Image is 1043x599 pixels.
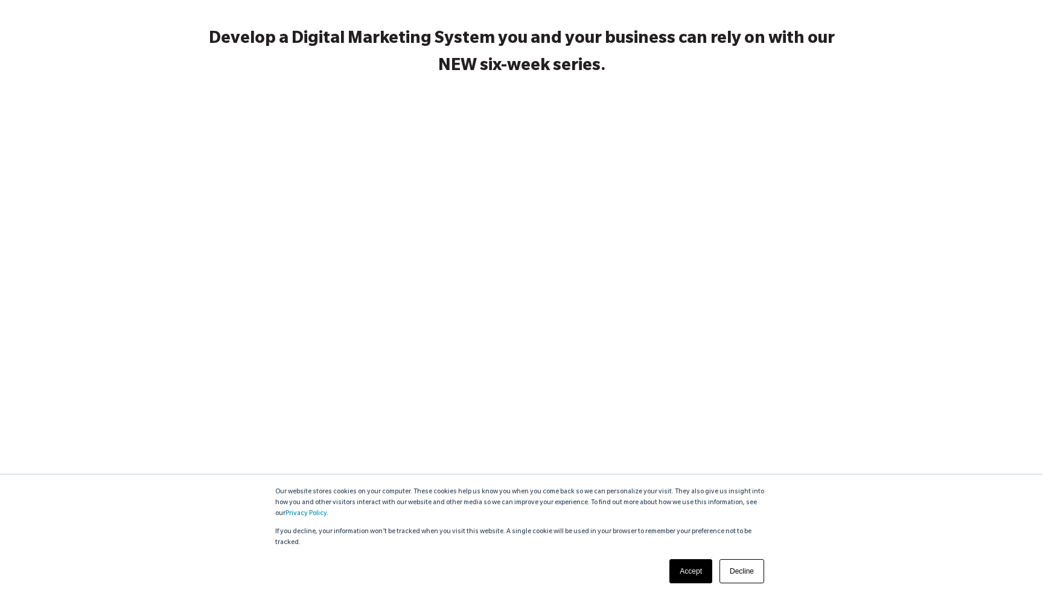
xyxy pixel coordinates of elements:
iframe: HubSpot Video [196,94,847,461]
a: Decline [719,559,764,583]
p: Our website stores cookies on your computer. These cookies help us know you when you come back so... [275,487,768,519]
strong: Develop a Digital Marketing System you and your business can rely on with our NEW six-week series. [209,31,835,76]
a: Accept [669,559,712,583]
p: If you decline, your information won’t be tracked when you visit this website. A single cookie wi... [275,527,768,548]
a: Privacy Policy [285,510,327,517]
